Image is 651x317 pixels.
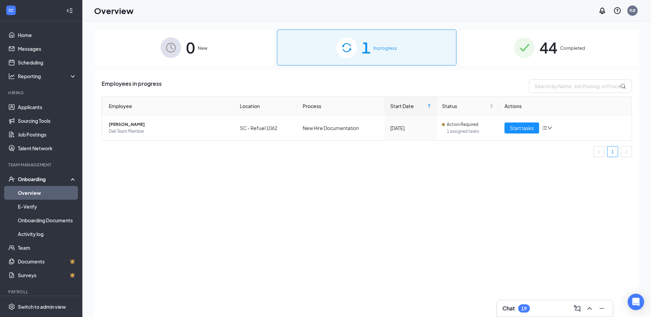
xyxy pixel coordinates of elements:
[585,304,594,313] svg: ChevronUp
[234,116,297,140] td: SC - Refuel 1062
[109,121,229,128] span: [PERSON_NAME]
[629,8,636,13] div: R#
[18,255,77,268] a: DocumentsCrown
[547,126,552,130] span: down
[8,289,75,295] div: Payroll
[593,146,604,157] button: left
[499,97,631,116] th: Actions
[18,200,77,213] a: E-Verify
[234,97,297,116] th: Location
[66,7,73,14] svg: Collapse
[18,141,77,155] a: Talent Network
[502,305,515,312] h3: Chat
[18,42,77,56] a: Messages
[607,146,618,157] a: 1
[94,5,133,16] h1: Overview
[572,303,583,314] button: ComposeMessage
[597,150,601,154] span: left
[18,56,77,69] a: Scheduling
[621,146,632,157] button: right
[18,227,77,241] a: Activity log
[607,146,618,157] li: 1
[18,100,77,114] a: Applicants
[362,36,371,59] span: 1
[8,303,15,310] svg: Settings
[18,114,77,128] a: Sourcing Tools
[560,45,585,51] span: Completed
[18,128,77,141] a: Job Postings
[8,176,15,183] svg: UserCheck
[613,7,621,15] svg: QuestionInfo
[297,116,385,140] td: New Hire Documentation
[621,146,632,157] li: Next Page
[542,125,547,131] span: bars
[18,213,77,227] a: Onboarding Documents
[109,128,229,135] span: Deli Team Member
[102,97,234,116] th: Employee
[598,7,606,15] svg: Notifications
[8,90,75,96] div: Hiring
[539,36,557,59] span: 44
[198,45,207,51] span: New
[390,102,426,110] span: Start Date
[18,303,66,310] div: Switch to admin view
[573,304,581,313] svg: ComposeMessage
[596,303,607,314] button: Minimize
[447,121,478,128] span: Action Required
[297,97,385,116] th: Process
[8,73,15,80] svg: Analysis
[102,79,162,93] span: Employees in progress
[521,306,527,312] div: 19
[18,73,77,80] div: Reporting
[510,124,534,132] span: Start tasks
[390,124,431,132] div: [DATE]
[624,150,628,154] span: right
[186,36,195,59] span: 0
[18,268,77,282] a: SurveysCrown
[529,79,632,93] input: Search by Name, Job Posting, or Process
[8,162,75,168] div: Team Management
[437,97,499,116] th: Status
[593,146,604,157] li: Previous Page
[442,102,488,110] span: Status
[18,241,77,255] a: Team
[504,122,539,133] button: Start tasks
[628,294,644,310] div: Open Intercom Messenger
[8,7,14,14] svg: WorkstreamLogo
[18,28,77,42] a: Home
[447,128,493,135] span: 1 assigned tasks
[18,176,71,183] div: Onboarding
[598,304,606,313] svg: Minimize
[584,303,595,314] button: ChevronUp
[373,45,397,51] span: In progress
[18,186,77,200] a: Overview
